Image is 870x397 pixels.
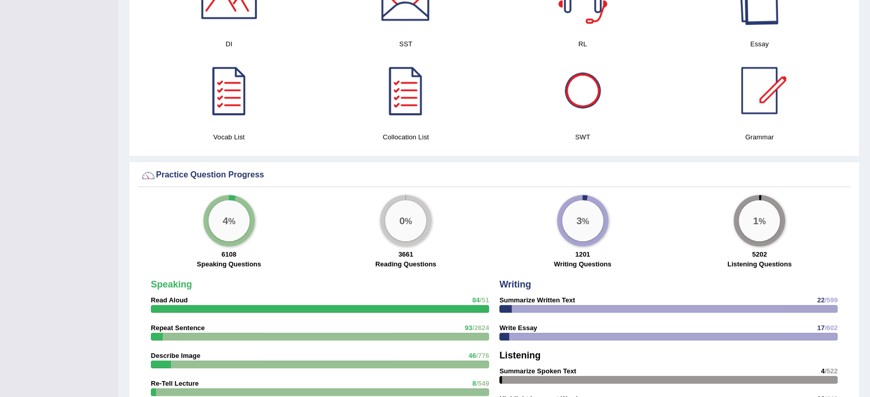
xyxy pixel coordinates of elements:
strong: Summarize Spoken Text [499,367,576,375]
div: % [385,200,426,241]
label: Speaking Questions [197,259,261,269]
span: /776 [476,352,489,359]
h4: SWT [499,132,666,142]
strong: 5202 [752,250,767,258]
big: 1 [753,215,759,226]
h4: Collocation List [323,132,490,142]
strong: 6108 [221,250,236,258]
strong: 1201 [575,250,590,258]
strong: Read Aloud [151,296,188,304]
big: 3 [576,215,582,226]
span: /599 [825,296,838,304]
span: 84 [472,296,479,304]
label: Writing Questions [554,259,612,269]
h4: Grammar [676,132,843,142]
span: /549 [476,380,489,387]
span: /2624 [472,324,489,332]
h4: Essay [676,39,843,49]
div: Practice Question Progress [141,168,848,183]
strong: Write Essay [499,324,537,332]
span: /602 [825,324,838,332]
h4: DI [146,39,312,49]
span: 4 [821,367,824,375]
h4: Vocab List [146,132,312,142]
h4: SST [323,39,490,49]
span: 17 [817,324,824,332]
div: % [739,200,780,241]
label: Reading Questions [375,259,436,269]
strong: Summarize Written Text [499,296,575,304]
strong: Listening [499,350,541,360]
span: 93 [465,324,472,332]
big: 4 [222,215,228,226]
strong: Speaking [151,279,192,290]
label: Listening Questions [727,259,792,269]
strong: Describe Image [151,352,200,359]
div: % [208,200,250,241]
strong: Re-Tell Lecture [151,380,199,387]
big: 0 [399,215,405,226]
strong: Repeat Sentence [151,324,205,332]
strong: 3661 [398,250,413,258]
span: /51 [480,296,489,304]
strong: Writing [499,279,531,290]
div: % [562,200,603,241]
span: 22 [817,296,824,304]
span: 8 [472,380,476,387]
h4: RL [499,39,666,49]
span: 46 [468,352,476,359]
span: /522 [825,367,838,375]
